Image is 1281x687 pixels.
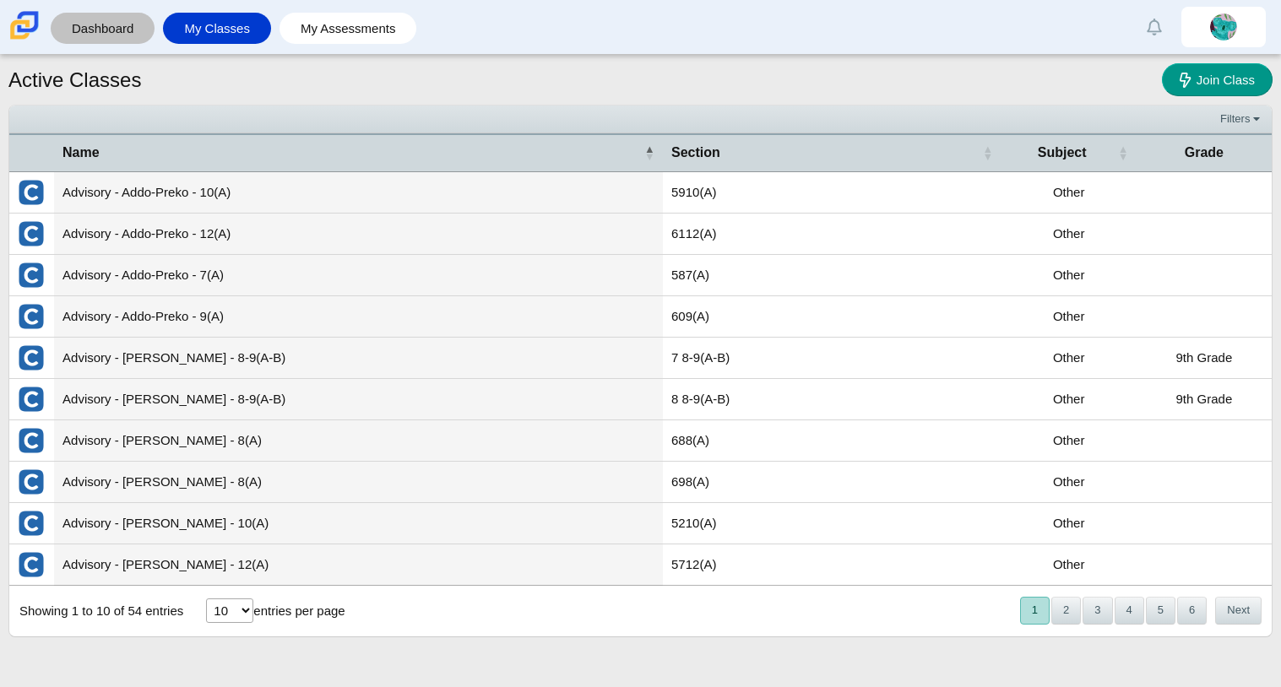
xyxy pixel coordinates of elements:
a: Carmen School of Science & Technology [7,31,42,46]
td: Other [1001,255,1137,296]
td: Advisory - Addo-Preko - 9(A) [54,296,663,338]
td: Advisory - Addo-Preko - 10(A) [54,172,663,214]
a: Filters [1216,111,1267,127]
td: 698(A) [663,462,1001,503]
td: Other [1001,420,1137,462]
span: Subject : Activate to sort [1118,144,1128,161]
td: 587(A) [663,255,1001,296]
span: Section [671,143,980,162]
a: kimberly.suarez.J3ig6a [1181,7,1266,47]
img: External class connected through Clever [18,551,45,578]
td: Advisory - [PERSON_NAME] - 12(A) [54,544,663,586]
td: 9th Grade [1137,338,1272,379]
td: Other [1001,214,1137,255]
td: Advisory - [PERSON_NAME] - 8(A) [54,462,663,503]
span: Section : Activate to sort [983,144,993,161]
td: 609(A) [663,296,1001,338]
a: Alerts [1136,8,1173,46]
img: External class connected through Clever [18,179,45,206]
td: Advisory - [PERSON_NAME] - 8(A) [54,420,663,462]
td: 5910(A) [663,172,1001,214]
span: Name : Activate to invert sorting [644,144,654,161]
img: External class connected through Clever [18,510,45,537]
td: Other [1001,462,1137,503]
img: Carmen School of Science & Technology [7,8,42,43]
td: Other [1001,172,1137,214]
a: Dashboard [59,13,146,44]
td: 5210(A) [663,503,1001,544]
td: Other [1001,503,1137,544]
td: 6112(A) [663,214,1001,255]
img: External class connected through Clever [18,386,45,413]
td: Other [1001,379,1137,420]
img: External class connected through Clever [18,427,45,454]
span: Join Class [1197,73,1255,87]
td: 8 8-9(A-B) [663,379,1001,420]
td: Advisory - [PERSON_NAME] - 8-9(A-B) [54,379,663,420]
td: 5712(A) [663,544,1001,586]
a: My Assessments [288,13,409,44]
td: Other [1001,338,1137,379]
label: entries per page [253,603,345,618]
span: Grade [1145,143,1263,162]
button: 3 [1083,597,1112,625]
td: Other [1001,544,1137,586]
button: Next [1215,597,1262,625]
td: Advisory - Addo-Preko - 12(A) [54,214,663,255]
button: 6 [1177,597,1207,625]
button: 2 [1051,597,1081,625]
img: External class connected through Clever [18,344,45,371]
span: Name [62,143,641,162]
a: Join Class [1162,63,1273,96]
img: External class connected through Clever [18,262,45,289]
h1: Active Classes [8,66,141,95]
td: Other [1001,296,1137,338]
button: 1 [1020,597,1050,625]
td: 7 8-9(A-B) [663,338,1001,379]
nav: pagination [1018,597,1262,625]
span: Subject [1010,143,1115,162]
img: kimberly.suarez.J3ig6a [1210,14,1237,41]
a: My Classes [171,13,263,44]
img: External class connected through Clever [18,468,45,495]
td: Advisory - Addo-Preko - 7(A) [54,255,663,296]
td: 9th Grade [1137,379,1272,420]
div: Showing 1 to 10 of 54 entries [9,586,183,636]
img: External class connected through Clever [18,303,45,330]
td: 688(A) [663,420,1001,462]
button: 5 [1146,597,1175,625]
button: 4 [1115,597,1144,625]
img: External class connected through Clever [18,220,45,247]
td: Advisory - [PERSON_NAME] - 8-9(A-B) [54,338,663,379]
td: Advisory - [PERSON_NAME] - 10(A) [54,503,663,544]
